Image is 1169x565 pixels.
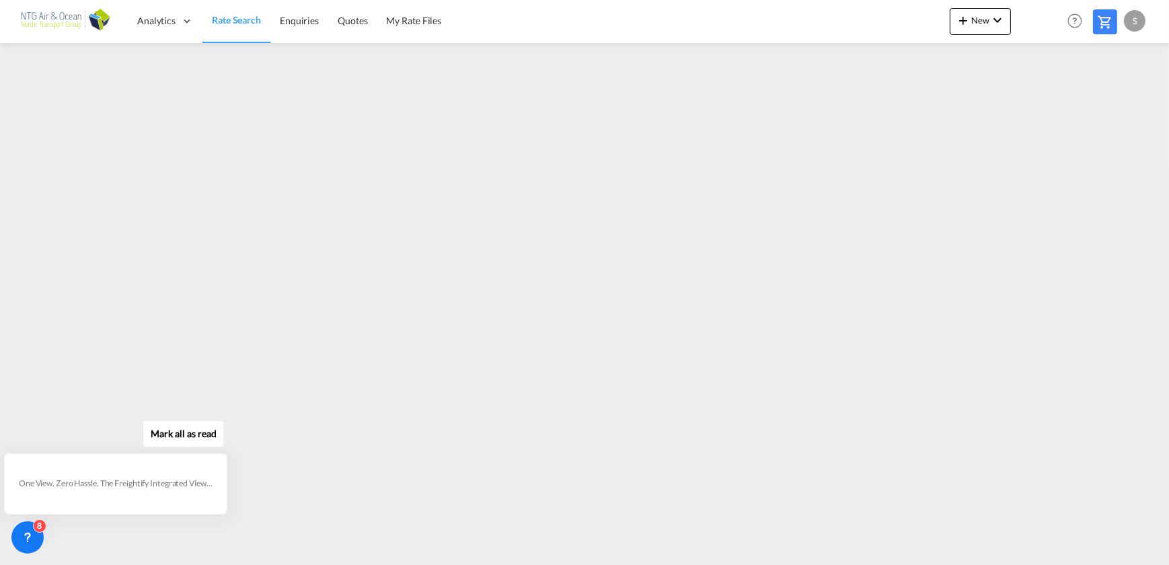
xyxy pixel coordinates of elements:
div: S [1124,10,1145,32]
span: My Rate Files [387,15,442,26]
span: Rate Search [212,14,261,26]
img: af31b1c0b01f11ecbc353f8e72265e29.png [20,6,111,36]
button: icon-plus 400-fgNewicon-chevron-down [950,8,1011,35]
div: Help [1063,9,1093,34]
md-icon: icon-chevron-down [989,12,1006,28]
span: New [955,15,1006,26]
span: Help [1063,9,1086,32]
span: Enquiries [280,15,319,26]
span: Quotes [338,15,367,26]
md-icon: icon-plus 400-fg [955,12,971,28]
span: Analytics [137,14,176,28]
